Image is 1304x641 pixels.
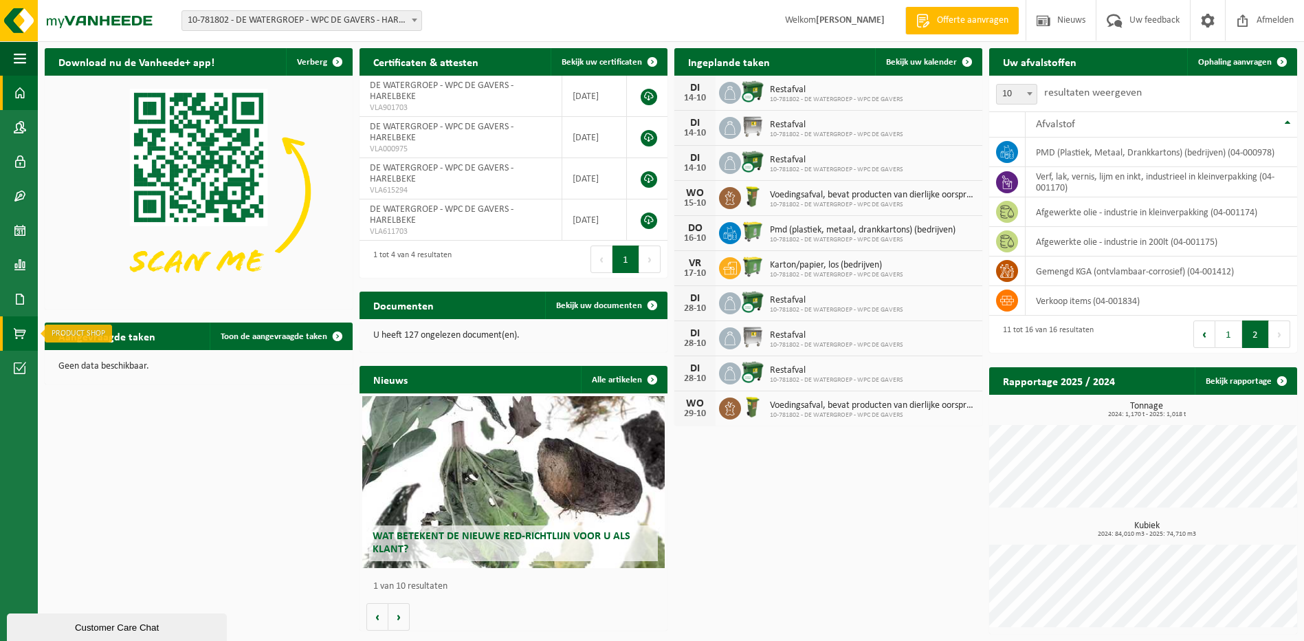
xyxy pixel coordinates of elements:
span: Toon de aangevraagde taken [221,332,327,341]
div: 17-10 [681,269,709,279]
span: 10-781802 - DE WATERGROEP - WPC DE GAVERS [770,236,955,244]
a: Alle artikelen [581,366,666,393]
h2: Certificaten & attesten [360,48,492,75]
td: gemengd KGA (ontvlambaar-corrosief) (04-001412) [1026,257,1297,286]
div: 16-10 [681,234,709,243]
img: WB-1100-GAL-GY-01 [741,115,764,138]
span: DE WATERGROEP - WPC DE GAVERS - HARELBEKE [370,204,513,226]
button: Volgende [388,603,410,631]
img: WB-1100-CU [741,290,764,314]
span: 10-781802 - DE WATERGROEP - WPC DE GAVERS [770,96,903,104]
span: 10-781802 - DE WATERGROEP - WPC DE GAVERS [770,166,903,174]
div: 29-10 [681,409,709,419]
h3: Kubiek [996,521,1297,538]
td: verkoop items (04-001834) [1026,286,1297,316]
iframe: chat widget [7,611,230,641]
span: Restafval [770,85,903,96]
img: WB-0770-HPE-GN-51 [741,255,764,279]
td: [DATE] [562,117,627,158]
span: 10 [997,85,1037,104]
span: Voedingsafval, bevat producten van dierlijke oorsprong, onverpakt, categorie 3 [770,400,975,411]
span: 10-781802 - DE WATERGROEP - WPC DE GAVERS [770,306,903,314]
button: Previous [590,246,612,273]
div: 14-10 [681,94,709,103]
h2: Aangevraagde taken [45,323,169,349]
div: 28-10 [681,304,709,314]
div: VR [681,258,709,269]
span: 10-781802 - DE WATERGROEP - WPC DE GAVERS - HARELBEKE [182,11,421,30]
button: 2 [1242,320,1269,348]
img: WB-0060-HPE-GN-50 [741,395,764,419]
span: VLA000975 [370,144,551,155]
button: Next [1269,320,1290,348]
span: DE WATERGROEP - WPC DE GAVERS - HARELBEKE [370,163,513,184]
div: DI [681,118,709,129]
div: 28-10 [681,374,709,384]
span: Restafval [770,365,903,376]
span: VLA901703 [370,102,551,113]
div: DI [681,83,709,94]
span: 10-781802 - DE WATERGROEP - WPC DE GAVERS - HARELBEKE [181,10,422,31]
button: 1 [612,246,639,273]
td: [DATE] [562,158,627,199]
img: WB-0770-HPE-GN-50 [741,220,764,243]
span: Bekijk uw kalender [886,58,957,67]
span: Offerte aanvragen [933,14,1012,28]
div: 14-10 [681,129,709,138]
span: VLA615294 [370,185,551,196]
img: WB-1100-GAL-GY-01 [741,325,764,349]
td: PMD (Plastiek, Metaal, Drankkartons) (bedrijven) (04-000978) [1026,138,1297,167]
span: VLA611703 [370,226,551,237]
img: WB-1100-CU [741,80,764,103]
span: DE WATERGROEP - WPC DE GAVERS - HARELBEKE [370,122,513,143]
a: Bekijk uw certificaten [551,48,666,76]
span: Restafval [770,155,903,166]
a: Bekijk uw kalender [875,48,981,76]
div: DO [681,223,709,234]
a: Toon de aangevraagde taken [210,323,351,350]
div: 28-10 [681,339,709,349]
h2: Download nu de Vanheede+ app! [45,48,228,75]
button: Next [639,246,661,273]
span: 2024: 84,010 m3 - 2025: 74,710 m3 [996,531,1297,538]
img: WB-0060-HPE-GN-50 [741,185,764,208]
td: afgewerkte olie - industrie in 200lt (04-001175) [1026,227,1297,257]
td: [DATE] [562,199,627,241]
td: afgewerkte olie - industrie in kleinverpakking (04-001174) [1026,197,1297,227]
button: 1 [1215,320,1242,348]
div: DI [681,363,709,374]
span: 10-781802 - DE WATERGROEP - WPC DE GAVERS [770,411,975,420]
img: WB-1100-CU [741,360,764,384]
span: Karton/papier, los (bedrijven) [770,260,903,271]
div: 15-10 [681,199,709,208]
span: Ophaling aanvragen [1198,58,1272,67]
strong: [PERSON_NAME] [816,15,885,25]
div: WO [681,398,709,409]
h2: Uw afvalstoffen [989,48,1090,75]
span: Afvalstof [1036,119,1075,130]
span: Bekijk uw certificaten [562,58,642,67]
div: 11 tot 16 van 16 resultaten [996,319,1094,349]
span: 10-781802 - DE WATERGROEP - WPC DE GAVERS [770,131,903,139]
span: Verberg [297,58,327,67]
a: Offerte aanvragen [905,7,1019,34]
label: resultaten weergeven [1044,87,1142,98]
span: Restafval [770,330,903,341]
div: DI [681,328,709,339]
span: 10 [996,84,1037,105]
span: DE WATERGROEP - WPC DE GAVERS - HARELBEKE [370,80,513,102]
a: Wat betekent de nieuwe RED-richtlijn voor u als klant? [362,396,664,568]
h3: Tonnage [996,402,1297,418]
span: Restafval [770,120,903,131]
h2: Documenten [360,292,447,318]
span: 10-781802 - DE WATERGROEP - WPC DE GAVERS [770,271,903,279]
div: 1 tot 4 van 4 resultaten [366,244,452,274]
a: Bekijk uw documenten [545,292,666,319]
h2: Ingeplande taken [674,48,784,75]
img: WB-1100-CU [741,150,764,173]
a: Bekijk rapportage [1195,367,1296,395]
div: 14-10 [681,164,709,173]
div: WO [681,188,709,199]
div: DI [681,293,709,304]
